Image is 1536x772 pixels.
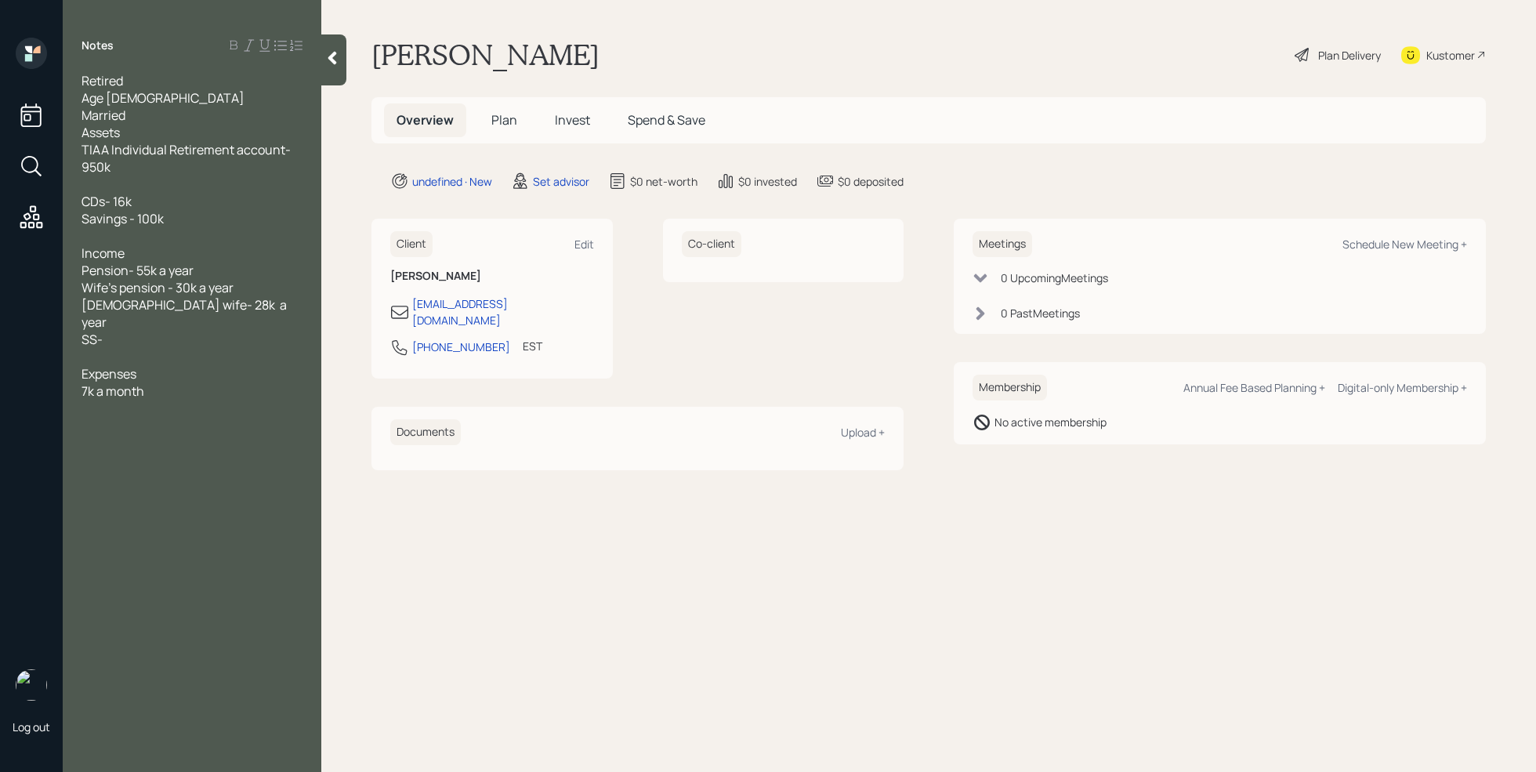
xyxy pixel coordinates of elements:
[82,382,144,400] span: 7k a month
[1318,47,1381,63] div: Plan Delivery
[973,231,1032,257] h6: Meetings
[412,295,594,328] div: [EMAIL_ADDRESS][DOMAIN_NAME]
[838,173,904,190] div: $0 deposited
[628,111,705,129] span: Spend & Save
[1426,47,1475,63] div: Kustomer
[412,173,492,190] div: undefined · New
[82,262,194,279] span: Pension- 55k a year
[1001,305,1080,321] div: 0 Past Meeting s
[82,296,289,331] span: [DEMOGRAPHIC_DATA] wife- 28k a year
[555,111,590,129] span: Invest
[371,38,600,72] h1: [PERSON_NAME]
[533,173,589,190] div: Set advisor
[491,111,517,129] span: Plan
[13,719,50,734] div: Log out
[82,279,234,296] span: Wife's pension - 30k a year
[1338,380,1467,395] div: Digital-only Membership +
[412,339,510,355] div: [PHONE_NUMBER]
[82,72,123,89] span: Retired
[523,338,542,354] div: EST
[82,124,120,141] span: Assets
[1342,237,1467,252] div: Schedule New Meeting +
[82,89,245,107] span: Age [DEMOGRAPHIC_DATA]
[16,669,47,701] img: retirable_logo.png
[738,173,797,190] div: $0 invested
[82,245,125,262] span: Income
[574,237,594,252] div: Edit
[82,141,293,176] span: TIAA Individual Retirement account- 950k
[682,231,741,257] h6: Co-client
[630,173,697,190] div: $0 net-worth
[397,111,454,129] span: Overview
[973,375,1047,400] h6: Membership
[1183,380,1325,395] div: Annual Fee Based Planning +
[82,107,125,124] span: Married
[1001,270,1108,286] div: 0 Upcoming Meeting s
[82,38,114,53] label: Notes
[994,414,1107,430] div: No active membership
[390,419,461,445] h6: Documents
[390,270,594,283] h6: [PERSON_NAME]
[841,425,885,440] div: Upload +
[82,365,136,382] span: Expenses
[82,193,132,210] span: CDs- 16k
[82,210,164,227] span: Savings - 100k
[390,231,433,257] h6: Client
[82,331,103,348] span: SS-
